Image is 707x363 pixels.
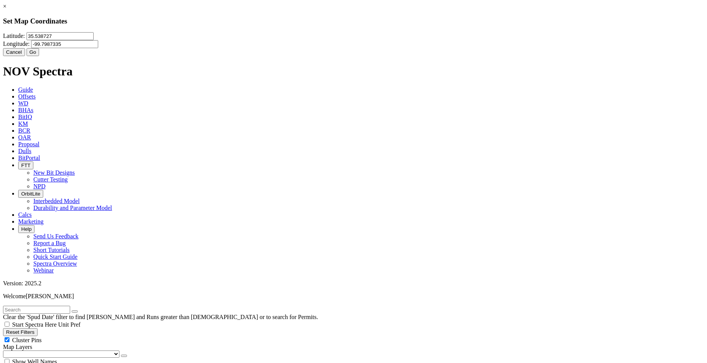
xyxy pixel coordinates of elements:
[18,127,30,134] span: BCR
[27,48,39,56] button: Go
[3,328,38,336] button: Reset Filters
[26,293,74,299] span: [PERSON_NAME]
[3,48,25,56] button: Cancel
[21,226,31,232] span: Help
[18,134,31,141] span: OAR
[58,321,80,328] span: Unit Pref
[3,280,704,287] div: Version: 2025.2
[3,344,32,350] span: Map Layers
[12,321,56,328] span: Start Spectra Here
[21,163,30,168] span: FTT
[33,267,54,274] a: Webinar
[33,253,77,260] a: Quick Start Guide
[18,148,31,154] span: Dulls
[18,141,39,147] span: Proposal
[18,120,28,127] span: KM
[33,247,70,253] a: Short Tutorials
[18,218,44,225] span: Marketing
[33,260,77,267] a: Spectra Overview
[3,64,704,78] h1: NOV Spectra
[3,3,6,9] a: ×
[33,169,75,176] a: New Bit Designs
[3,41,30,47] label: Longitude:
[18,107,33,113] span: BHAs
[3,33,25,39] label: Latitude:
[3,306,70,314] input: Search
[18,86,33,93] span: Guide
[18,93,36,100] span: Offsets
[12,337,42,343] span: Cluster Pins
[3,17,704,25] h3: Set Map Coordinates
[18,100,28,106] span: WD
[33,205,112,211] a: Durability and Parameter Model
[33,176,68,183] a: Cutter Testing
[33,240,66,246] a: Report a Bug
[18,155,40,161] span: BitPortal
[18,211,32,218] span: Calcs
[3,293,704,300] p: Welcome
[18,114,32,120] span: BitIQ
[3,314,318,320] span: Clear the 'Spud Date' filter to find [PERSON_NAME] and Runs greater than [DEMOGRAPHIC_DATA] or to...
[21,191,40,197] span: OrbitLite
[33,183,45,189] a: NPD
[33,233,78,239] a: Send Us Feedback
[33,198,80,204] a: Interbedded Model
